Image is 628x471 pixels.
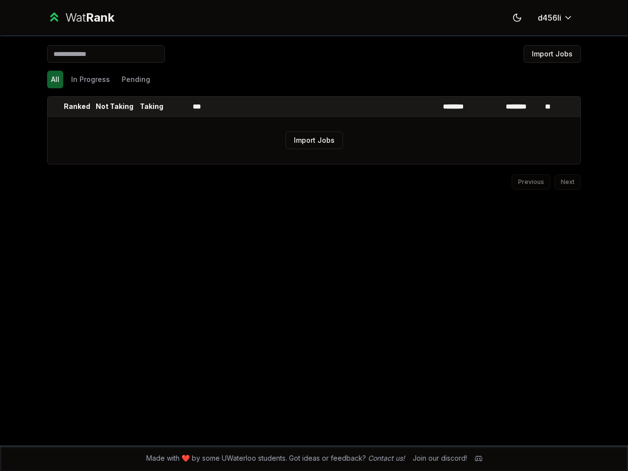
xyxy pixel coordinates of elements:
button: In Progress [67,71,114,88]
button: All [47,71,63,88]
button: Pending [118,71,154,88]
button: Import Jobs [286,131,343,149]
span: d456li [538,12,561,24]
span: Made with ❤️ by some UWaterloo students. Got ideas or feedback? [146,453,405,463]
div: Wat [65,10,114,26]
a: Contact us! [368,454,405,462]
a: WatRank [47,10,114,26]
div: Join our discord! [413,453,467,463]
button: Import Jobs [523,45,581,63]
button: d456li [530,9,581,26]
span: Rank [86,10,114,25]
p: Not Taking [96,102,133,111]
p: Ranked [64,102,90,111]
p: Taking [140,102,163,111]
